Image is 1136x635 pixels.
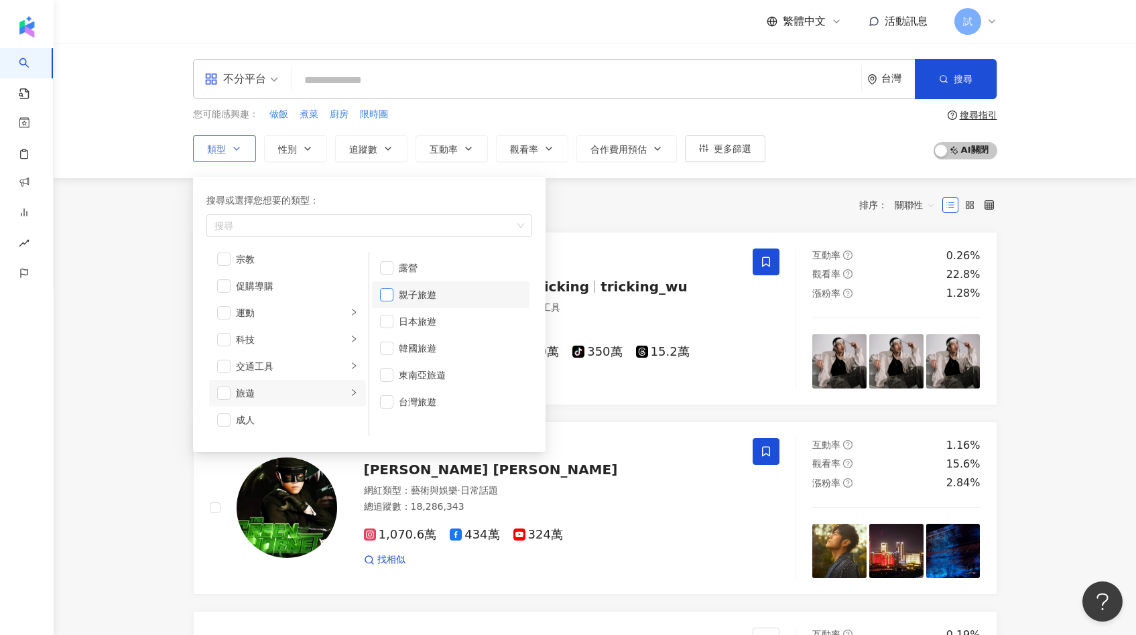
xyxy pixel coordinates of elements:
[926,524,981,578] img: post-image
[510,144,538,155] span: 觀看率
[926,334,981,389] img: post-image
[350,389,358,397] span: right
[399,395,521,409] div: 台灣旅遊
[209,273,366,299] li: 促購導購
[236,305,347,320] div: 運動
[399,261,521,275] div: 露營
[946,476,981,490] div: 2.84%
[278,144,297,155] span: 性別
[685,135,765,162] button: 更多篩選
[416,135,488,162] button: 互動率
[867,74,877,84] span: environment
[204,72,218,86] span: appstore
[204,68,266,90] div: 不分平台
[843,459,853,468] span: question-circle
[783,14,826,29] span: 繁體中文
[458,485,460,496] span: ·
[193,135,256,162] button: 類型搜尋或選擇您想要的類型：搜尋財經美食命理占卜遊戲法政社會生活風格影視娛樂醫療與健康寵物攝影感情宗教促購導購運動科技交通工具旅遊成人露營親子旅遊日本旅遊韓國旅遊東南亞旅遊台灣旅遊
[430,144,458,155] span: 互動率
[859,194,942,216] div: 排序：
[812,458,840,469] span: 觀看率
[895,194,935,216] span: 關聯性
[359,107,389,122] button: 限時團
[812,334,867,389] img: post-image
[963,14,972,29] span: 試
[399,341,521,356] div: 韓國旅遊
[193,232,997,405] a: KOL Avatar吳奇軒Wu Hsuan奇軒Trickingtricking_wu網紅類型：日常話題·教育與學習·運動·交通工具總追蹤數：20,927,99183.3萬64.3萬1,580萬3...
[954,74,972,84] span: 搜尋
[576,135,677,162] button: 合作費用預估
[948,111,957,120] span: question-circle
[869,334,924,389] img: post-image
[946,438,981,453] div: 1.16%
[496,135,568,162] button: 觀看率
[350,335,358,343] span: right
[590,144,647,155] span: 合作費用預估
[269,108,288,121] span: 做飯
[209,326,366,353] li: 科技
[193,421,997,595] a: KOL Avatar[PERSON_NAME] [PERSON_NAME]網紅類型：藝術與娛樂·日常話題總追蹤數：18,286,3431,070.6萬434萬324萬找相似互動率question...
[16,16,38,38] img: logo icon
[364,484,737,498] div: 網紅類型 ：
[843,289,853,298] span: question-circle
[206,193,532,208] div: 搜尋或選擇您想要的類型：
[946,267,981,282] div: 22.8%
[236,252,358,267] div: 宗教
[209,299,366,326] li: 運動
[329,107,349,122] button: 廚房
[193,108,259,121] span: 您可能感興趣：
[364,317,737,331] div: 總追蹤數 ： 20,927,991
[377,553,405,567] span: 找相似
[209,380,366,407] li: 旅遊
[372,308,529,335] li: 日本旅遊
[207,144,226,155] span: 類型
[399,287,521,302] div: 親子旅遊
[411,485,458,496] span: 藝術與娛樂
[460,485,498,496] span: 日常話題
[269,107,289,122] button: 做飯
[350,362,358,370] span: right
[946,457,981,472] div: 15.6%
[360,108,388,121] span: 限時團
[372,362,529,389] li: 東南亞旅遊
[572,345,622,359] span: 350萬
[237,457,337,558] img: KOL Avatar
[812,524,867,578] img: post-image
[601,279,688,295] span: tricking_wu
[843,269,853,279] span: question-circle
[236,359,347,374] div: 交通工具
[450,528,499,542] span: 434萬
[812,478,840,488] span: 漲粉率
[372,255,529,281] li: 露營
[350,308,358,316] span: right
[843,440,853,449] span: question-circle
[812,288,840,299] span: 漲粉率
[399,314,521,329] div: 日本旅遊
[843,251,853,260] span: question-circle
[209,353,366,380] li: 交通工具
[364,500,737,514] div: 總追蹤數 ： 18,286,343
[503,279,589,295] span: 奇軒Tricking
[372,389,529,415] li: 台灣旅遊
[364,462,618,478] span: [PERSON_NAME] [PERSON_NAME]
[881,73,915,84] div: 台灣
[335,135,407,162] button: 追蹤數
[946,249,981,263] div: 0.26%
[399,368,521,382] div: 東南亞旅遊
[236,332,347,347] div: 科技
[236,413,358,427] div: 成人
[812,439,840,450] span: 互動率
[364,553,405,567] a: 找相似
[960,110,997,121] div: 搜尋指引
[19,48,46,100] a: search
[364,301,737,315] div: 網紅類型 ：
[299,107,319,122] button: 煮菜
[300,108,318,121] span: 煮菜
[364,528,437,542] span: 1,070.6萬
[330,108,349,121] span: 廚房
[915,59,997,99] button: 搜尋
[513,528,563,542] span: 324萬
[236,279,358,293] div: 促購導購
[349,144,377,155] span: 追蹤數
[714,143,751,154] span: 更多篩選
